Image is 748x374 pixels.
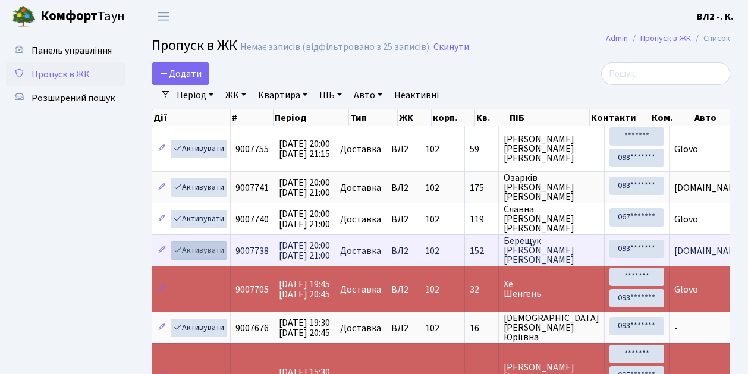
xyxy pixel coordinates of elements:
img: logo.png [12,5,36,29]
span: 9007741 [235,181,269,194]
th: Контакти [590,109,650,126]
span: [DATE] 20:00 [DATE] 21:15 [279,137,330,161]
span: Glovo [674,213,698,226]
a: Авто [349,85,387,105]
span: 119 [470,215,494,224]
a: Активувати [171,210,227,228]
span: Озарків [PERSON_NAME] [PERSON_NAME] [504,173,599,202]
span: 9007676 [235,322,269,335]
b: ВЛ2 -. К. [697,10,734,23]
span: Доставка [340,246,381,256]
b: Комфорт [40,7,98,26]
span: 102 [425,143,439,156]
a: Панель управління [6,39,125,62]
span: ВЛ2 [391,144,415,154]
a: ПІБ [315,85,347,105]
span: [PERSON_NAME] [PERSON_NAME] [PERSON_NAME] [504,134,599,163]
a: Скинути [433,42,469,53]
span: [DOMAIN_NAME] [674,181,744,194]
th: # [231,109,274,126]
span: 175 [470,183,494,193]
span: Glovo [674,143,698,156]
span: [DEMOGRAPHIC_DATA] [PERSON_NAME] Юріївна [504,313,599,342]
span: 9007738 [235,244,269,257]
th: ПІБ [508,109,590,126]
span: 102 [425,283,439,296]
nav: breadcrumb [588,26,748,51]
span: Пропуск в ЖК [32,68,90,81]
span: Берещук [PERSON_NAME] [PERSON_NAME] [504,236,599,265]
input: Пошук... [601,62,730,85]
span: ВЛ2 [391,215,415,224]
a: Пропуск в ЖК [6,62,125,86]
a: Неактивні [389,85,444,105]
span: 102 [425,244,439,257]
th: Кв. [475,109,508,126]
span: 152 [470,246,494,256]
th: Період [274,109,349,126]
span: ВЛ2 [391,323,415,333]
a: Активувати [171,140,227,158]
span: [DOMAIN_NAME] [674,244,744,257]
th: Ком. [650,109,693,126]
span: 16 [470,323,494,333]
a: ЖК [221,85,251,105]
a: Додати [152,62,209,85]
span: 102 [425,213,439,226]
span: Glovo [674,283,698,296]
span: 9007755 [235,143,269,156]
div: Немає записів (відфільтровано з 25 записів). [240,42,431,53]
span: 32 [470,285,494,294]
span: Пропуск в ЖК [152,35,237,56]
span: [DATE] 20:00 [DATE] 21:00 [279,176,330,199]
span: 59 [470,144,494,154]
span: ВЛ2 [391,183,415,193]
span: 102 [425,322,439,335]
span: 102 [425,181,439,194]
span: Доставка [340,285,381,294]
th: Тип [349,109,398,126]
span: Доставка [340,215,381,224]
th: Дії [152,109,231,126]
a: Квартира [253,85,312,105]
span: - [674,322,678,335]
li: Список [691,32,730,45]
span: [DATE] 19:30 [DATE] 20:45 [279,316,330,340]
a: Активувати [171,241,227,260]
span: ВЛ2 [391,246,415,256]
span: [DATE] 20:00 [DATE] 21:00 [279,208,330,231]
span: Доставка [340,183,381,193]
a: Активувати [171,319,227,337]
span: 9007705 [235,283,269,296]
span: Хе Шенгень [504,279,599,298]
a: Період [172,85,218,105]
span: Славна [PERSON_NAME] [PERSON_NAME] [504,205,599,233]
span: Панель управління [32,44,112,57]
a: Пропуск в ЖК [640,32,691,45]
span: 9007740 [235,213,269,226]
a: Admin [606,32,628,45]
span: Доставка [340,323,381,333]
a: Розширений пошук [6,86,125,110]
span: Доставка [340,144,381,154]
th: ЖК [398,109,432,126]
button: Переключити навігацію [149,7,178,26]
a: Активувати [171,178,227,197]
span: Таун [40,7,125,27]
span: ВЛ2 [391,285,415,294]
th: Авто [693,109,733,126]
a: ВЛ2 -. К. [697,10,734,24]
span: Розширений пошук [32,92,115,105]
span: [DATE] 19:45 [DATE] 20:45 [279,278,330,301]
th: корп. [432,109,475,126]
span: [DATE] 20:00 [DATE] 21:00 [279,239,330,262]
span: Додати [159,67,202,80]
